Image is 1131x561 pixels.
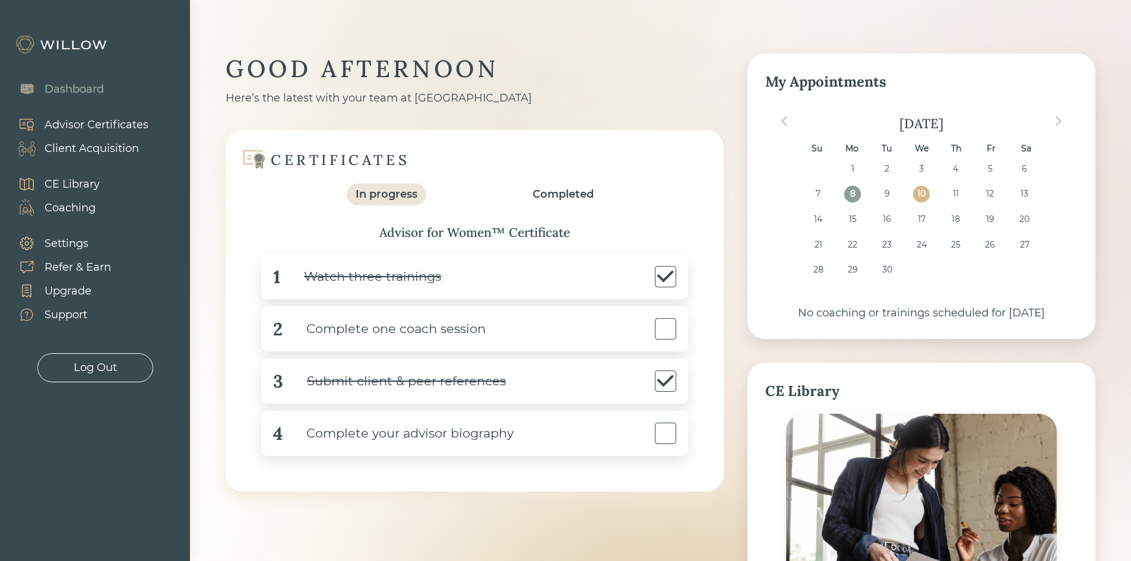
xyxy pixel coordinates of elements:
[6,137,148,160] a: Client Acquisition
[1018,141,1034,157] div: Sa
[6,255,111,279] a: Refer & Earn
[273,264,280,290] div: 1
[765,381,1078,402] div: CE Library
[271,151,410,169] div: CERTIFICATES
[948,237,964,253] div: Choose Thursday, September 25th, 2025
[879,141,895,157] div: Tu
[273,420,283,447] div: 4
[810,237,826,253] div: Choose Sunday, September 21st, 2025
[844,186,860,202] div: Choose Monday, September 8th, 2025
[1016,186,1032,202] div: Choose Saturday, September 13th, 2025
[983,141,999,157] div: Fr
[6,172,100,196] a: CE Library
[45,236,88,252] div: Settings
[280,264,441,290] div: Watch three trainings
[45,307,87,323] div: Support
[810,262,826,278] div: Choose Sunday, September 28th, 2025
[45,200,96,216] div: Coaching
[273,316,283,343] div: 2
[6,232,111,255] a: Settings
[844,161,860,177] div: Choose Monday, September 1st, 2025
[226,90,724,106] div: Here’s the latest with your team at [GEOGRAPHIC_DATA]
[533,186,594,202] div: Completed
[45,81,104,97] div: Dashboard
[74,360,117,376] div: Log Out
[844,141,860,157] div: Mo
[982,211,998,227] div: Choose Friday, September 19th, 2025
[948,141,964,157] div: Th
[769,161,1073,287] div: month 2025-09
[226,53,724,84] div: GOOD AFTERNOON
[1016,161,1032,177] div: Choose Saturday, September 6th, 2025
[913,237,929,253] div: Choose Wednesday, September 24th, 2025
[356,186,417,202] div: In progress
[6,196,100,220] a: Coaching
[809,141,825,157] div: Su
[879,237,895,253] div: Choose Tuesday, September 23rd, 2025
[982,161,998,177] div: Choose Friday, September 5th, 2025
[6,77,104,101] a: Dashboard
[1016,237,1032,253] div: Choose Saturday, September 27th, 2025
[273,368,283,395] div: 3
[879,262,895,278] div: Choose Tuesday, September 30th, 2025
[948,186,964,202] div: Choose Thursday, September 11th, 2025
[1016,211,1032,227] div: Choose Saturday, September 20th, 2025
[775,112,794,131] button: Previous Month
[765,71,1078,93] div: My Appointments
[15,35,110,54] img: Willow
[844,262,860,278] div: Choose Monday, September 29th, 2025
[844,211,860,227] div: Choose Monday, September 15th, 2025
[283,420,514,447] div: Complete your advisor biography
[844,237,860,253] div: Choose Monday, September 22nd, 2025
[283,368,506,395] div: Submit client & peer references
[765,115,1078,132] div: [DATE]
[810,186,826,202] div: Choose Sunday, September 7th, 2025
[45,141,139,157] div: Client Acquisition
[249,223,700,242] div: Advisor for Women™ Certificate
[6,279,111,303] a: Upgrade
[879,186,895,202] div: Choose Tuesday, September 9th, 2025
[765,305,1078,321] div: No coaching or trainings scheduled for [DATE]
[913,141,929,157] div: We
[913,161,929,177] div: Choose Wednesday, September 3rd, 2025
[879,211,895,227] div: Choose Tuesday, September 16th, 2025
[913,211,929,227] div: Choose Wednesday, September 17th, 2025
[283,316,486,343] div: Complete one coach session
[45,176,100,192] div: CE Library
[1049,112,1068,131] button: Next Month
[879,161,895,177] div: Choose Tuesday, September 2nd, 2025
[913,186,929,202] div: Choose Wednesday, September 10th, 2025
[948,161,964,177] div: Choose Thursday, September 4th, 2025
[6,113,148,137] a: Advisor Certificates
[45,283,91,299] div: Upgrade
[982,186,998,202] div: Choose Friday, September 12th, 2025
[948,211,964,227] div: Choose Thursday, September 18th, 2025
[982,237,998,253] div: Choose Friday, September 26th, 2025
[810,211,826,227] div: Choose Sunday, September 14th, 2025
[45,117,148,133] div: Advisor Certificates
[45,259,111,275] div: Refer & Earn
